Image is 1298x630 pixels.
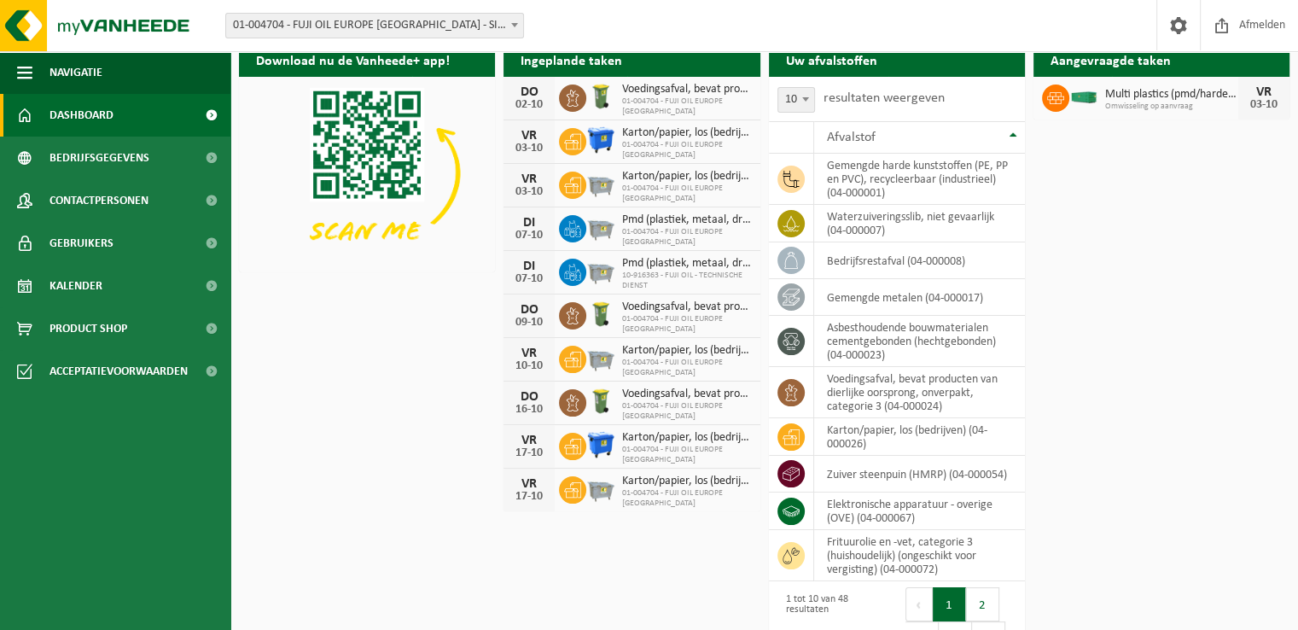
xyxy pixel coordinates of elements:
div: VR [1247,85,1281,99]
td: elektronische apparatuur - overige (OVE) (04-000067) [814,493,1025,530]
span: 01-004704 - FUJI OIL EUROPE [GEOGRAPHIC_DATA] [622,488,751,509]
span: Product Shop [49,307,127,350]
h2: Uw afvalstoffen [769,43,894,76]
div: DO [512,303,546,317]
td: gemengde harde kunststoffen (PE, PP en PVC), recycleerbaar (industrieel) (04-000001) [814,154,1025,205]
span: 10 [778,88,814,112]
img: WB-0140-HPE-GN-50 [586,387,615,416]
div: 09-10 [512,317,546,329]
img: WB-2500-GAL-GY-01 [586,474,615,503]
span: Pmd (plastiek, metaal, drankkartons) (bedrijven) [622,257,751,271]
span: Voedingsafval, bevat producten van dierlijke oorsprong, onverpakt, categorie 3 [622,300,751,314]
span: 01-004704 - FUJI OIL EUROPE [GEOGRAPHIC_DATA] [622,96,751,117]
div: VR [512,129,546,143]
td: karton/papier, los (bedrijven) (04-000026) [814,418,1025,456]
span: Contactpersonen [49,179,148,222]
h2: Download nu de Vanheede+ app! [239,43,467,76]
span: 10-916363 - FUJI OIL - TECHNISCHE DIENST [622,271,751,291]
img: WB-1100-HPE-BE-04 [586,430,615,459]
span: 01-004704 - FUJI OIL EUROPE [GEOGRAPHIC_DATA] [622,140,751,160]
div: VR [512,477,546,491]
div: 16-10 [512,404,546,416]
div: DI [512,260,546,273]
div: VR [512,347,546,360]
span: Voedingsafval, bevat producten van dierlijke oorsprong, onverpakt, categorie 3 [622,83,751,96]
div: 03-10 [512,143,546,155]
span: 01-004704 - FUJI OIL EUROPE [GEOGRAPHIC_DATA] [622,445,751,465]
span: 01-004704 - FUJI OIL EUROPE [GEOGRAPHIC_DATA] [622,401,751,422]
img: WB-2500-GAL-GY-04 [586,213,615,242]
span: Gebruikers [49,222,114,265]
div: 07-10 [512,273,546,285]
span: Omwisseling op aanvraag [1105,102,1238,112]
td: asbesthoudende bouwmaterialen cementgebonden (hechtgebonden) (04-000023) [814,316,1025,367]
h2: Ingeplande taken [503,43,639,76]
img: Download de VHEPlus App [239,77,495,269]
span: 01-004704 - FUJI OIL EUROPE [GEOGRAPHIC_DATA] [622,358,751,378]
td: voedingsafval, bevat producten van dierlijke oorsprong, onverpakt, categorie 3 (04-000024) [814,367,1025,418]
span: 01-004704 - FUJI OIL EUROPE [GEOGRAPHIC_DATA] [622,314,751,335]
div: 10-10 [512,360,546,372]
td: gemengde metalen (04-000017) [814,279,1025,316]
button: Previous [905,587,933,621]
span: Dashboard [49,94,114,137]
div: 17-10 [512,491,546,503]
div: 03-10 [512,186,546,198]
span: Multi plastics (pmd/harde kunststoffen/spanbanden/eps/folie naturel/folie gemeng... [1105,88,1238,102]
td: frituurolie en -vet, categorie 3 (huishoudelijk) (ongeschikt voor vergisting) (04-000072) [814,530,1025,581]
div: DO [512,390,546,404]
td: zuiver steenpuin (HMRP) (04-000054) [814,456,1025,493]
img: WB-1100-HPE-BE-04 [586,125,615,155]
div: 02-10 [512,99,546,111]
button: 1 [933,587,966,621]
div: DI [512,216,546,230]
span: 01-004704 - FUJI OIL EUROPE NV - SINT-KRUIS-WINKEL [226,14,523,38]
div: 07-10 [512,230,546,242]
h2: Aangevraagde taken [1033,43,1188,76]
span: Acceptatievoorwaarden [49,350,188,393]
span: Voedingsafval, bevat producten van dierlijke oorsprong, onverpakt, categorie 3 [622,388,751,401]
img: WB-2500-GAL-GY-04 [586,256,615,285]
span: Bedrijfsgegevens [49,137,149,179]
img: WB-0140-HPE-GN-50 [586,82,615,111]
span: 01-004704 - FUJI OIL EUROPE [GEOGRAPHIC_DATA] [622,184,751,204]
span: 01-004704 - FUJI OIL EUROPE [GEOGRAPHIC_DATA] [622,227,751,248]
span: Karton/papier, los (bedrijven) [622,344,751,358]
label: resultaten weergeven [824,91,945,105]
td: bedrijfsrestafval (04-000008) [814,242,1025,279]
span: Karton/papier, los (bedrijven) [622,170,751,184]
span: Karton/papier, los (bedrijven) [622,475,751,488]
div: 03-10 [1247,99,1281,111]
img: WB-2500-GAL-GY-01 [586,343,615,372]
div: 17-10 [512,447,546,459]
div: DO [512,85,546,99]
button: 2 [966,587,999,621]
td: waterzuiveringsslib, niet gevaarlijk (04-000007) [814,205,1025,242]
div: VR [512,434,546,447]
div: VR [512,172,546,186]
span: Kalender [49,265,102,307]
span: Navigatie [49,51,102,94]
span: 01-004704 - FUJI OIL EUROPE NV - SINT-KRUIS-WINKEL [225,13,524,38]
img: WB-0140-HPE-GN-50 [586,300,615,329]
span: Afvalstof [827,131,876,144]
span: 10 [777,87,815,113]
span: Karton/papier, los (bedrijven) [622,126,751,140]
img: HK-XC-30-GN-00 [1069,89,1098,104]
img: WB-2500-GAL-GY-01 [586,169,615,198]
span: Karton/papier, los (bedrijven) [622,431,751,445]
span: Pmd (plastiek, metaal, drankkartons) (bedrijven) [622,213,751,227]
